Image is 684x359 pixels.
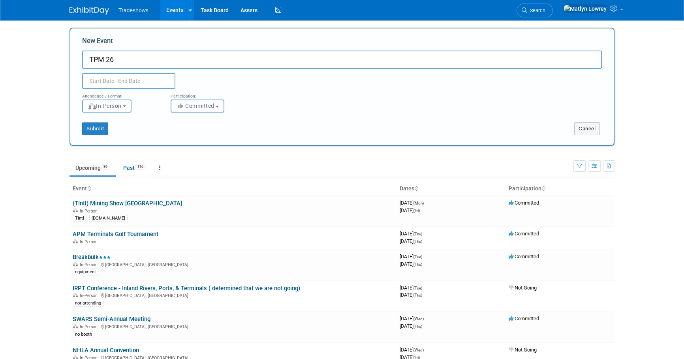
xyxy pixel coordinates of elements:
[82,51,602,69] input: Name of Trade Show / Conference
[73,331,94,338] div: no booth
[82,36,113,49] label: New Event
[73,292,393,298] div: [GEOGRAPHIC_DATA], [GEOGRAPHIC_DATA]
[73,285,300,292] a: IRPT Conference - Inland Rivers, Ports, & Terminals ( determined that we are not going)
[73,316,150,323] a: SWARS Semi-Annual Meeting
[509,200,539,206] span: Committed
[414,185,418,192] a: Sort by Start Date
[80,262,100,267] span: In-Person
[423,231,425,237] span: -
[425,347,426,353] span: -
[541,185,545,192] a: Sort by Participation Type
[73,239,78,243] img: In-Person Event
[527,8,545,13] span: Search
[400,231,425,237] span: [DATE]
[400,316,426,321] span: [DATE]
[101,164,110,170] span: 39
[80,209,100,214] span: In-Person
[413,262,422,267] span: (Thu)
[400,261,422,267] span: [DATE]
[73,269,98,276] div: equipment
[400,292,422,298] span: [DATE]
[425,316,426,321] span: -
[73,300,103,307] div: not attending
[509,285,537,291] span: Not Going
[509,254,539,259] span: Committed
[117,160,152,175] a: Past116
[400,347,426,353] span: [DATE]
[517,4,553,17] a: Search
[73,261,393,267] div: [GEOGRAPHIC_DATA], [GEOGRAPHIC_DATA]
[413,293,422,297] span: (Thu)
[87,185,91,192] a: Sort by Event Name
[413,255,422,259] span: (Tue)
[509,231,539,237] span: Committed
[423,285,425,291] span: -
[135,164,146,170] span: 116
[82,122,108,135] button: Submit
[82,73,175,89] input: Start Date - End Date
[82,100,132,113] button: In-Person
[80,293,100,298] span: In-Person
[400,285,425,291] span: [DATE]
[413,232,422,236] span: (Thu)
[400,207,420,213] span: [DATE]
[80,324,100,329] span: In-Person
[73,262,78,266] img: In-Person Event
[73,200,182,207] a: (TIntl) Mining Show [GEOGRAPHIC_DATA]
[171,100,224,113] button: Committed
[73,324,78,328] img: In-Person Event
[505,182,614,195] th: Participation
[73,209,78,212] img: In-Person Event
[88,103,122,109] span: In-Person
[80,239,100,244] span: In-Person
[509,316,539,321] span: Committed
[425,200,426,206] span: -
[171,89,247,99] div: Participation:
[73,347,139,354] a: NHLA Annual Convention
[73,293,78,297] img: In-Person Event
[400,238,422,244] span: [DATE]
[73,254,111,261] a: Breakbulk
[413,324,422,329] span: (Thu)
[509,347,537,353] span: Not Going
[413,201,424,205] span: (Mon)
[413,317,424,321] span: (Wed)
[413,286,422,290] span: (Tue)
[70,7,109,15] img: ExhibitDay
[413,239,422,244] span: (Thu)
[563,4,607,13] img: Matlyn Lowrey
[396,182,505,195] th: Dates
[176,103,214,109] span: Committed
[413,209,420,213] span: (Fri)
[423,254,425,259] span: -
[400,254,425,259] span: [DATE]
[73,231,158,238] a: APM Terminals Golf Tournament
[70,182,396,195] th: Event
[73,323,393,329] div: [GEOGRAPHIC_DATA], [GEOGRAPHIC_DATA]
[70,160,116,175] a: Upcoming39
[400,323,422,329] span: [DATE]
[89,215,128,222] div: [DOMAIN_NAME]
[82,89,159,99] div: Attendance / Format:
[73,215,86,222] div: TIntl
[400,200,426,206] span: [DATE]
[413,348,424,352] span: (Wed)
[118,7,148,13] span: Tradeshows
[574,122,600,135] button: Cancel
